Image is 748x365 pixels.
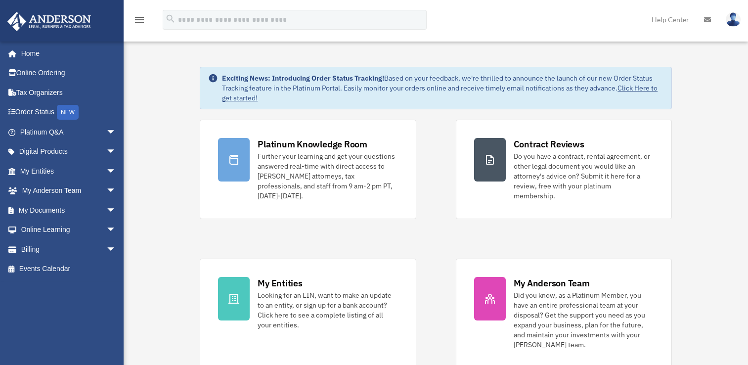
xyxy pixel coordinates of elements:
[7,181,131,201] a: My Anderson Teamarrow_drop_down
[4,12,94,31] img: Anderson Advisors Platinum Portal
[133,17,145,26] a: menu
[726,12,741,27] img: User Pic
[222,73,663,103] div: Based on your feedback, we're thrilled to announce the launch of our new Order Status Tracking fe...
[7,122,131,142] a: Platinum Q&Aarrow_drop_down
[222,74,384,83] strong: Exciting News: Introducing Order Status Tracking!
[106,122,126,142] span: arrow_drop_down
[106,239,126,260] span: arrow_drop_down
[514,151,654,201] div: Do you have a contract, rental agreement, or other legal document you would like an attorney's ad...
[222,84,658,102] a: Click Here to get started!
[106,181,126,201] span: arrow_drop_down
[7,220,131,240] a: Online Learningarrow_drop_down
[7,102,131,123] a: Order StatusNEW
[106,161,126,182] span: arrow_drop_down
[106,200,126,221] span: arrow_drop_down
[7,63,131,83] a: Online Ordering
[106,142,126,162] span: arrow_drop_down
[514,138,584,150] div: Contract Reviews
[57,105,79,120] div: NEW
[258,277,302,289] div: My Entities
[258,290,397,330] div: Looking for an EIN, want to make an update to an entity, or sign up for a bank account? Click her...
[7,200,131,220] a: My Documentsarrow_drop_down
[7,83,131,102] a: Tax Organizers
[7,259,131,279] a: Events Calendar
[7,161,131,181] a: My Entitiesarrow_drop_down
[200,120,416,219] a: Platinum Knowledge Room Further your learning and get your questions answered real-time with dire...
[258,138,367,150] div: Platinum Knowledge Room
[514,277,590,289] div: My Anderson Team
[7,239,131,259] a: Billingarrow_drop_down
[133,14,145,26] i: menu
[7,44,126,63] a: Home
[456,120,672,219] a: Contract Reviews Do you have a contract, rental agreement, or other legal document you would like...
[106,220,126,240] span: arrow_drop_down
[258,151,397,201] div: Further your learning and get your questions answered real-time with direct access to [PERSON_NAM...
[7,142,131,162] a: Digital Productsarrow_drop_down
[165,13,176,24] i: search
[514,290,654,350] div: Did you know, as a Platinum Member, you have an entire professional team at your disposal? Get th...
